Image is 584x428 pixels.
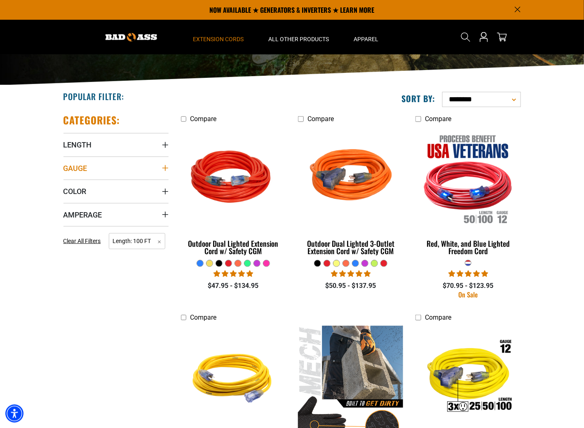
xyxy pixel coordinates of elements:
[63,238,101,244] span: Clear All Filters
[190,313,216,321] span: Compare
[342,20,391,54] summary: Apparel
[5,405,23,423] div: Accessibility Menu
[416,330,520,424] img: Outdoor Single Lighted 3-Outlet Extension Cord
[477,20,490,54] a: Open this option
[181,20,256,54] summary: Extension Cords
[181,240,286,255] div: Outdoor Dual Lighted Extension Cord w/ Safety CGM
[63,180,169,203] summary: Color
[298,240,403,255] div: Outdoor Dual Lighted 3-Outlet Extension Cord w/ Safety CGM
[415,127,521,260] a: Red, White, and Blue Lighted Freedom Cord
[448,270,488,278] span: 5.00 stars
[298,281,403,291] div: $50.95 - $137.95
[63,187,87,196] span: Color
[269,35,329,43] span: All Other Products
[63,91,124,102] h2: Popular Filter:
[63,203,169,226] summary: Amperage
[307,115,334,123] span: Compare
[63,157,169,180] summary: Gauge
[193,35,244,43] span: Extension Cords
[298,127,403,260] a: orange Outdoor Dual Lighted 3-Outlet Extension Cord w/ Safety CGM
[181,131,285,226] img: Red
[63,140,92,150] span: Length
[415,240,521,255] div: Red, White, and Blue Lighted Freedom Cord
[299,131,403,226] img: orange
[213,270,253,278] span: 4.81 stars
[181,127,286,260] a: Red Outdoor Dual Lighted Extension Cord w/ Safety CGM
[63,164,87,173] span: Gauge
[63,210,102,220] span: Amperage
[63,133,169,156] summary: Length
[181,281,286,291] div: $47.95 - $134.95
[402,93,436,104] label: Sort by:
[63,237,104,246] a: Clear All Filters
[63,114,120,126] h2: Categories:
[459,30,472,44] summary: Search
[256,20,342,54] summary: All Other Products
[354,35,379,43] span: Apparel
[106,33,157,42] img: Bad Ass Extension Cords
[415,291,521,298] div: On Sale
[331,270,371,278] span: 4.80 stars
[495,32,509,42] a: cart
[415,281,521,291] div: $70.95 - $123.95
[425,115,451,123] span: Compare
[425,313,451,321] span: Compare
[109,233,165,249] span: Length: 100 FT
[190,115,216,123] span: Compare
[109,237,165,245] a: Length: 100 FT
